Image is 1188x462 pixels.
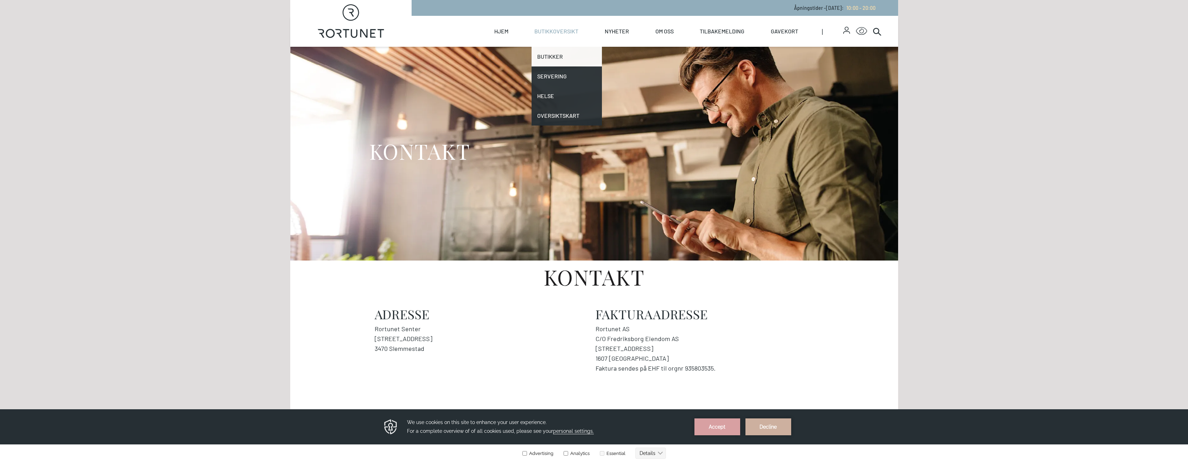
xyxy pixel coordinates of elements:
address: Rortunet Senter [STREET_ADDRESS] 3470 Slemmestad [375,324,593,353]
label: Essential [598,41,625,47]
a: Butikkoversikt [534,16,578,47]
button: Open Accessibility Menu [856,26,867,37]
a: Nyheter [605,16,629,47]
label: Advertising [522,41,553,47]
input: Essential [600,42,604,46]
span: 10:00 - 20:00 [846,5,876,11]
a: Hjem [494,16,508,47]
h1: Kontakt [290,261,898,287]
a: 10:00 - 20:00 [844,5,876,11]
button: Details [635,38,666,50]
h2: Fakturaadresse [596,307,814,321]
input: Advertising [522,42,527,46]
a: Helse [532,86,602,106]
a: Tilbakemelding [700,16,744,47]
a: Servering [532,66,602,86]
h2: Adresse [375,307,593,321]
label: Analytics [562,41,590,47]
input: Analytics [564,42,568,46]
h1: KONTAKT [369,138,470,164]
button: Decline [745,9,791,26]
h3: We use cookies on this site to enhance your user experience. For a complete overview of of all co... [407,9,686,26]
a: Gavekort [771,16,798,47]
text: Details [640,41,655,47]
span: personal settings. [553,19,594,25]
a: Butikker [532,47,602,66]
img: Privacy reminder [383,9,398,26]
a: Om oss [655,16,674,47]
p: Åpningstider - [DATE] : [794,4,876,12]
span: | [822,16,844,47]
address: Rortunet AS C/O Fredriksborg Eiendom AS [STREET_ADDRESS] 1607 [GEOGRAPHIC_DATA] Faktura sendes på... [596,324,814,373]
a: Oversiktskart [532,106,602,126]
button: Accept [694,9,740,26]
